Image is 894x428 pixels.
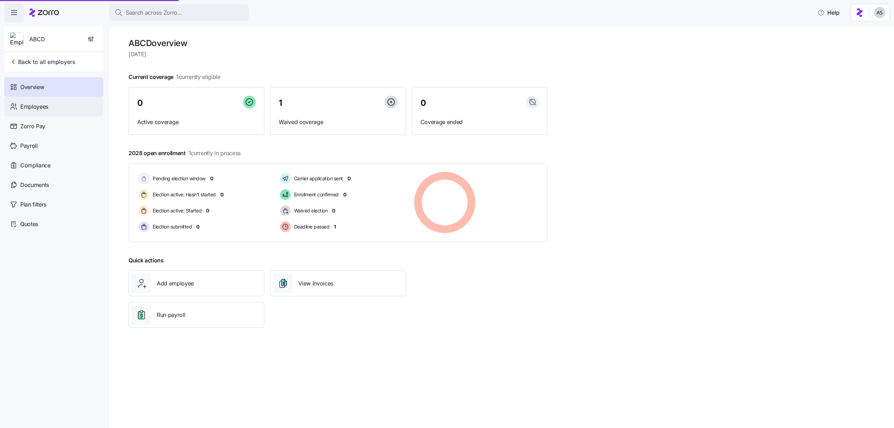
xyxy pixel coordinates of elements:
[151,207,201,214] span: Election active: Started
[151,175,206,182] span: Pending election window
[4,136,103,155] a: Payroll
[818,8,840,17] span: Help
[20,102,48,111] span: Employees
[4,77,103,97] a: Overview
[109,4,249,21] button: Search across Zorro...
[157,311,185,319] span: Run payroll
[279,118,397,126] span: Waived coverage
[129,256,164,265] span: Quick actions
[20,200,46,209] span: Plan filters
[20,122,45,131] span: Zorro Pay
[10,58,75,66] span: Back to all employers
[292,223,330,230] span: Deadline passed
[292,207,328,214] span: Waived election
[347,175,351,182] span: 0
[129,38,548,49] h1: ABCD overview
[292,191,339,198] span: Enrollment confirmed
[129,50,548,59] span: [DATE]
[812,6,845,20] button: Help
[151,223,192,230] span: Election submitted
[20,220,38,228] span: Quotes
[332,207,335,214] span: 0
[10,32,23,46] img: Employer logo
[334,223,336,230] span: 1
[220,191,223,198] span: 0
[420,118,539,126] span: Coverage ended
[129,73,220,81] span: Current coverage
[20,181,49,189] span: Documents
[29,35,45,44] span: ABCD
[137,99,143,107] span: 0
[874,7,885,18] img: c4d3a52e2a848ea5f7eb308790fba1e4
[20,161,51,170] span: Compliance
[4,116,103,136] a: Zorro Pay
[126,8,182,17] span: Search across Zorro...
[151,191,216,198] span: Election active: Hasn't started
[4,195,103,214] a: Plan filters
[279,99,282,107] span: 1
[292,175,343,182] span: Carrier application sent
[129,149,241,158] span: 2028 open enrollment
[20,83,44,92] span: Overview
[4,155,103,175] a: Compliance
[4,214,103,234] a: Quotes
[189,149,241,158] span: 1 currently in process
[420,99,426,107] span: 0
[176,73,220,81] span: 1 currently eligible
[298,279,333,288] span: View invoices
[206,207,209,214] span: 0
[4,175,103,195] a: Documents
[4,97,103,116] a: Employees
[157,279,194,288] span: Add employee
[343,191,346,198] span: 0
[210,175,213,182] span: 0
[196,223,199,230] span: 0
[7,55,78,69] button: Back to all employers
[137,118,256,126] span: Active coverage
[20,142,38,150] span: Payroll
